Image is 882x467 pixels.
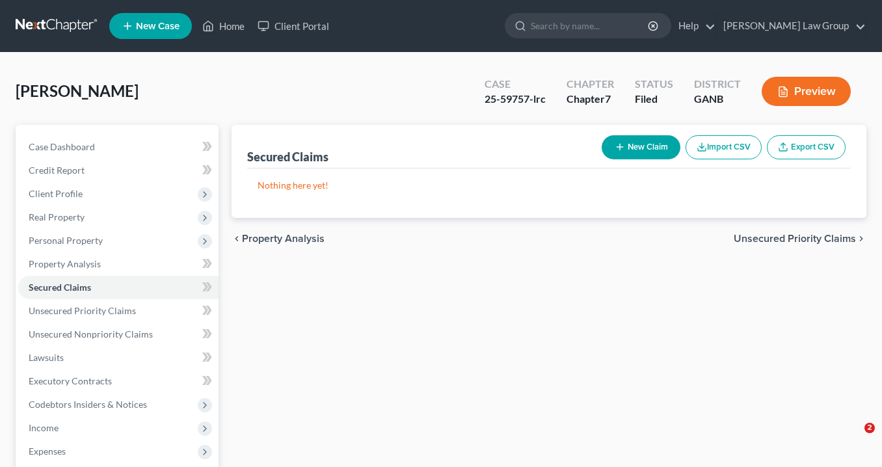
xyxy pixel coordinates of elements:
i: chevron_right [856,233,866,244]
button: New Claim [602,135,680,159]
div: Status [635,77,673,92]
div: 25-59757-lrc [485,92,546,107]
span: Property Analysis [29,258,101,269]
div: Secured Claims [247,149,328,165]
span: Unsecured Priority Claims [734,233,856,244]
div: Chapter [567,77,614,92]
span: Real Property [29,211,85,222]
span: Client Profile [29,188,83,199]
span: 2 [864,423,875,433]
a: Secured Claims [18,276,219,299]
span: New Case [136,21,180,31]
span: Executory Contracts [29,375,112,386]
span: Secured Claims [29,282,91,293]
span: [PERSON_NAME] [16,81,139,100]
span: Unsecured Nonpriority Claims [29,328,153,340]
div: Case [485,77,546,92]
button: Preview [762,77,851,106]
a: Credit Report [18,159,219,182]
div: Filed [635,92,673,107]
a: Client Portal [251,14,336,38]
p: Nothing here yet! [258,179,840,192]
div: Chapter [567,92,614,107]
a: [PERSON_NAME] Law Group [717,14,866,38]
input: Search by name... [531,14,650,38]
span: Personal Property [29,235,103,246]
span: Lawsuits [29,352,64,363]
a: Export CSV [767,135,846,159]
i: chevron_left [232,233,242,244]
span: Unsecured Priority Claims [29,305,136,316]
a: Unsecured Priority Claims [18,299,219,323]
span: Credit Report [29,165,85,176]
div: GANB [694,92,741,107]
a: Property Analysis [18,252,219,276]
button: Unsecured Priority Claims chevron_right [734,233,866,244]
a: Executory Contracts [18,369,219,393]
a: Lawsuits [18,346,219,369]
iframe: Intercom live chat [838,423,869,454]
a: Case Dashboard [18,135,219,159]
a: Unsecured Nonpriority Claims [18,323,219,346]
span: Income [29,422,59,433]
button: chevron_left Property Analysis [232,233,325,244]
span: Expenses [29,446,66,457]
a: Home [196,14,251,38]
button: Import CSV [686,135,762,159]
span: Case Dashboard [29,141,95,152]
span: Property Analysis [242,233,325,244]
span: Codebtors Insiders & Notices [29,399,147,410]
div: District [694,77,741,92]
span: 7 [605,92,611,105]
a: Help [672,14,715,38]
